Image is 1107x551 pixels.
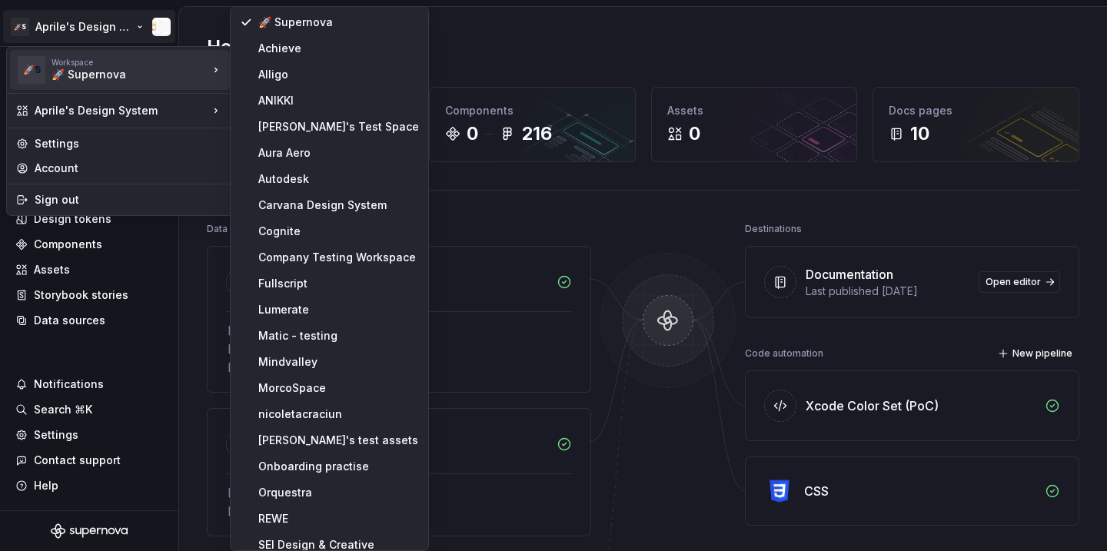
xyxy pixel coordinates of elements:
div: ANIKKI [258,93,419,108]
div: Account [35,161,224,176]
div: Alligo [258,67,419,82]
div: [PERSON_NAME]'s Test Space [258,119,419,134]
div: Mindvalley [258,354,419,370]
div: Sign out [35,192,224,207]
div: nicoletacraciun [258,407,419,422]
div: Workspace [52,58,208,67]
div: Lumerate [258,302,419,317]
div: Cognite [258,224,419,239]
div: REWE [258,511,419,526]
div: Settings [35,136,224,151]
div: Achieve [258,41,419,56]
div: Orquestra [258,485,419,500]
div: Onboarding practise [258,459,419,474]
div: Fullscript [258,276,419,291]
div: Company Testing Workspace [258,250,419,265]
div: 🚀 Supernova [52,67,182,82]
div: Matic - testing [258,328,419,344]
div: Carvana Design System [258,197,419,213]
div: 🚀S [18,56,45,84]
div: Aprile's Design System [35,103,208,118]
div: MorcoSpace [258,380,419,396]
div: Autodesk [258,171,419,187]
div: [PERSON_NAME]'s test assets [258,433,419,448]
div: Aura Aero [258,145,419,161]
div: 🚀 Supernova [258,15,419,30]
